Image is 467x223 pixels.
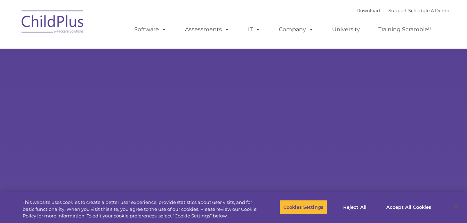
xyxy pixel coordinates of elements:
a: Download [356,8,380,13]
a: Company [272,23,321,36]
button: Reject All [333,200,377,214]
a: Schedule A Demo [408,8,449,13]
a: Software [127,23,174,36]
button: Cookies Settings [280,200,327,214]
a: IT [241,23,267,36]
font: | [356,8,449,13]
a: Support [388,8,407,13]
a: University [325,23,367,36]
div: This website uses cookies to create a better user experience, provide statistics about user visit... [23,199,257,220]
button: Accept All Cookies [383,200,435,214]
a: Assessments [178,23,236,36]
button: Close [448,199,464,215]
img: ChildPlus by Procare Solutions [18,6,88,40]
a: Training Scramble!! [371,23,438,36]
